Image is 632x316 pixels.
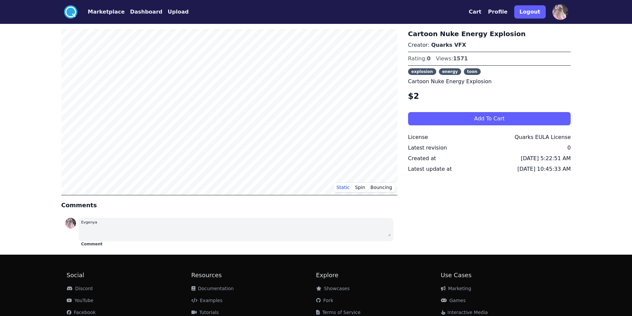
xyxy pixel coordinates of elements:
a: Logout [514,3,546,21]
h2: Use Cases [441,271,566,280]
a: Showcases [316,286,350,291]
h2: Resources [191,271,316,280]
a: Interactive Media [441,310,488,315]
button: Profile [488,8,508,16]
button: Spin [352,182,368,192]
div: Created at [408,155,436,162]
a: Tutorials [191,310,219,315]
div: Views: [436,55,468,63]
div: Quarks EULA License [515,133,571,141]
a: Dashboard [125,8,163,16]
a: Upload [162,8,188,16]
a: Fork [316,298,333,303]
h2: Explore [316,271,441,280]
span: explosion [408,68,436,75]
button: Comment [81,241,103,247]
h2: Social [67,271,191,280]
p: Cartoon Nuke Energy Explosion [408,78,571,86]
a: Documentation [191,286,234,291]
button: Bouncing [368,182,395,192]
a: Quarks VFX [431,42,466,48]
a: YouTube [67,298,94,303]
span: toon [464,68,481,75]
h4: Comments [61,201,397,210]
div: [DATE] 10:45:33 AM [518,165,571,173]
a: Marketplace [77,8,125,16]
button: Static [334,182,352,192]
a: Facebook [67,310,96,315]
div: Latest revision [408,144,447,152]
a: Marketing [441,286,471,291]
button: Add To Cart [408,112,571,125]
a: Discord [67,286,93,291]
div: [DATE] 5:22:51 AM [521,155,571,162]
h4: $2 [408,91,571,101]
h3: Cartoon Nuke Energy Explosion [408,29,571,38]
span: energy [439,68,461,75]
button: Marketplace [88,8,125,16]
a: Terms of Service [316,310,361,315]
a: Games [441,298,466,303]
p: Creator: [408,41,571,49]
button: Upload [168,8,188,16]
button: Cart [469,8,481,16]
a: Examples [191,298,223,303]
button: Dashboard [130,8,163,16]
span: 0 [427,55,431,62]
div: Latest update at [408,165,452,173]
small: Evgenya [81,220,97,224]
img: profile [552,4,568,20]
div: Rating: [408,55,431,63]
img: profile [65,218,76,228]
div: License [408,133,428,141]
button: Logout [514,5,546,19]
span: 1571 [453,55,468,62]
div: 0 [567,144,571,152]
